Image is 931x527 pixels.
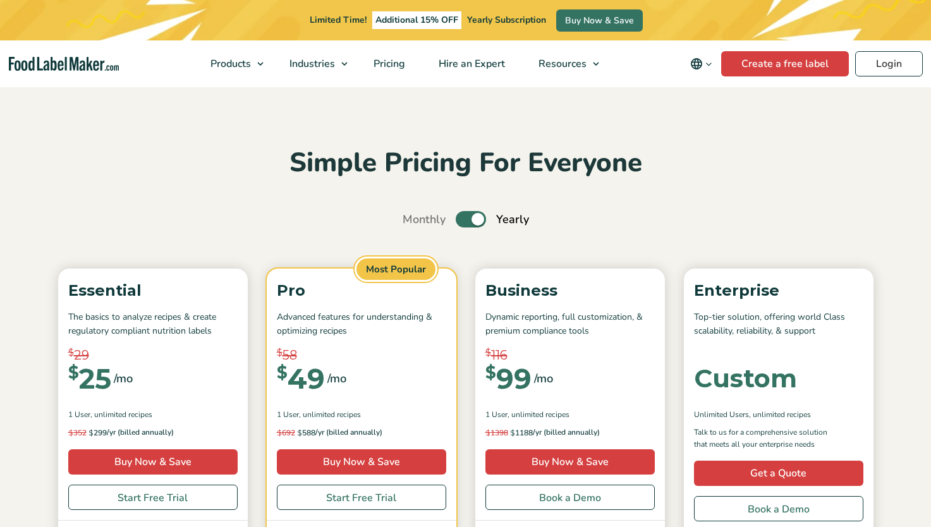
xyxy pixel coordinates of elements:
[694,461,863,486] a: Get a Quote
[114,370,133,387] span: /mo
[485,409,508,420] span: 1 User
[283,346,297,365] span: 58
[522,40,605,87] a: Resources
[485,365,532,392] div: 99
[68,310,238,339] p: The basics to analyze recipes & create regulatory compliant nutrition labels
[277,485,446,510] a: Start Free Trial
[403,211,446,228] span: Monthly
[721,51,849,76] a: Create a free label
[485,485,655,510] a: Book a Demo
[534,370,553,387] span: /mo
[485,279,655,303] p: Business
[556,9,643,32] a: Buy Now & Save
[277,279,446,303] p: Pro
[277,428,282,437] span: $
[299,409,361,420] span: , Unlimited Recipes
[68,428,87,438] del: 352
[496,211,529,228] span: Yearly
[694,427,839,451] p: Talk to us for a comprehensive solution that meets all your enterprise needs
[370,57,406,71] span: Pricing
[694,279,863,303] p: Enterprise
[372,11,461,29] span: Additional 15% OFF
[681,51,721,76] button: Change language
[273,40,354,87] a: Industries
[485,428,508,438] del: 1398
[277,409,299,420] span: 1 User
[277,365,288,381] span: $
[694,310,863,339] p: Top-tier solution, offering world Class scalability, reliability, & support
[485,428,490,437] span: $
[749,409,811,420] span: , Unlimited Recipes
[485,427,533,439] span: 1188
[277,365,325,392] div: 49
[422,40,519,87] a: Hire an Expert
[207,57,252,71] span: Products
[277,310,446,339] p: Advanced features for understanding & optimizing recipes
[327,370,346,387] span: /mo
[315,427,382,439] span: /yr (billed annually)
[694,496,863,521] a: Book a Demo
[52,146,880,181] h2: Simple Pricing For Everyone
[485,310,655,339] p: Dynamic reporting, full customization, & premium compliance tools
[357,40,419,87] a: Pricing
[297,428,302,437] span: $
[68,427,107,439] span: 299
[467,14,546,26] span: Yearly Subscription
[277,427,315,439] span: 588
[107,427,174,439] span: /yr (billed annually)
[68,485,238,510] a: Start Free Trial
[286,57,336,71] span: Industries
[533,427,600,439] span: /yr (billed annually)
[456,211,486,227] label: Toggle
[508,409,569,420] span: , Unlimited Recipes
[535,57,588,71] span: Resources
[68,279,238,303] p: Essential
[88,428,94,437] span: $
[694,366,797,391] div: Custom
[68,428,73,437] span: $
[485,449,655,475] a: Buy Now & Save
[277,346,283,360] span: $
[90,409,152,420] span: , Unlimited Recipes
[435,57,506,71] span: Hire an Expert
[694,409,749,420] span: Unlimited Users
[310,14,367,26] span: Limited Time!
[68,409,90,420] span: 1 User
[277,428,295,438] del: 692
[491,346,508,365] span: 116
[68,346,74,360] span: $
[68,365,79,381] span: $
[68,449,238,475] a: Buy Now & Save
[510,428,515,437] span: $
[74,346,89,365] span: 29
[194,40,270,87] a: Products
[9,57,119,71] a: Food Label Maker homepage
[355,257,437,282] span: Most Popular
[485,365,496,381] span: $
[68,365,111,392] div: 25
[855,51,923,76] a: Login
[485,346,491,360] span: $
[277,449,446,475] a: Buy Now & Save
